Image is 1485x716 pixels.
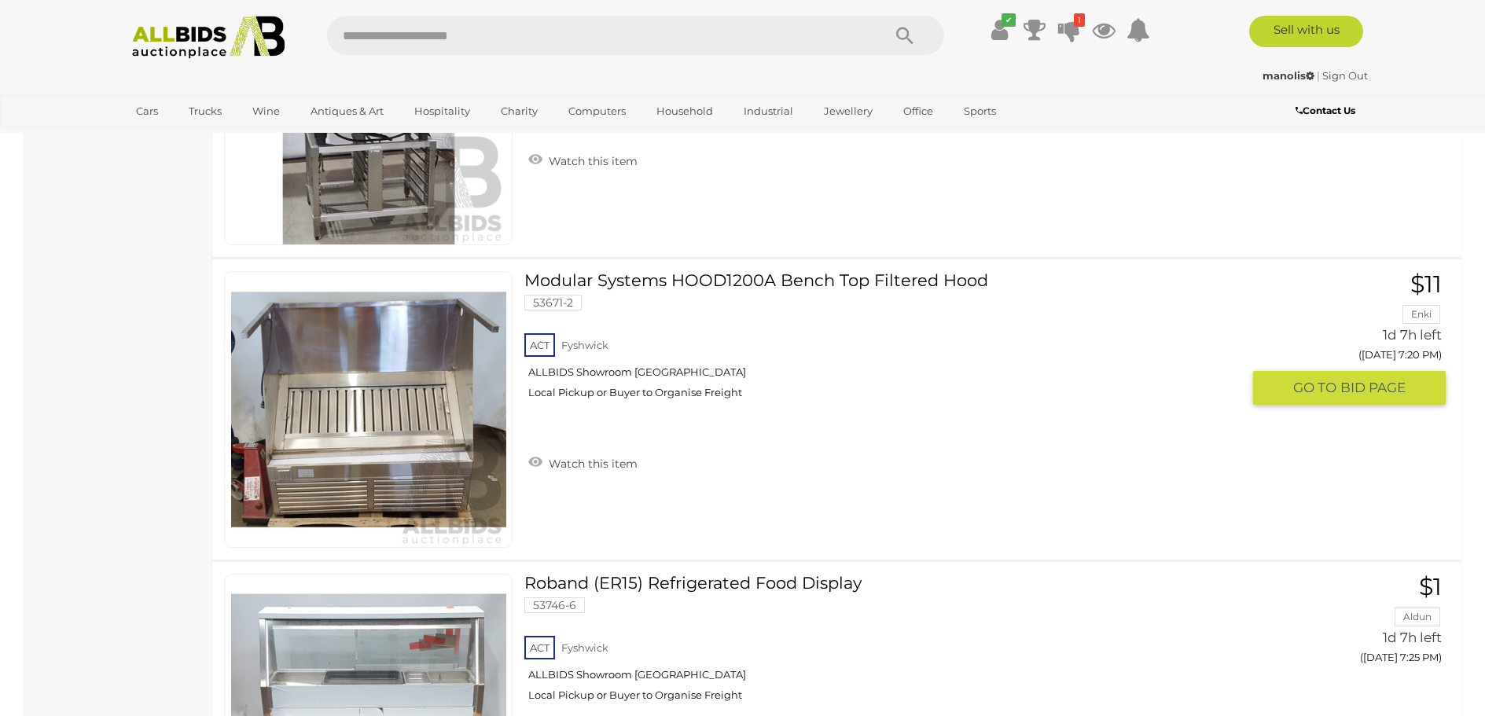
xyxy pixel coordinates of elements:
[300,98,394,124] a: Antiques & Art
[1296,105,1355,116] b: Contact Us
[1322,69,1368,82] a: Sign Out
[545,457,638,471] span: Watch this item
[646,98,723,124] a: Household
[524,450,641,474] a: Watch this item
[866,16,944,55] button: Search
[1263,69,1317,82] a: manolis
[1296,102,1359,119] a: Contact Us
[545,154,638,168] span: Watch this item
[178,98,232,124] a: Trucks
[536,574,1241,714] a: Roband (ER15) Refrigerated Food Display 53746-6 ACT Fyshwick ALLBIDS Showroom [GEOGRAPHIC_DATA] L...
[491,98,548,124] a: Charity
[1340,379,1406,397] span: BID PAGE
[893,98,943,124] a: Office
[1265,574,1446,672] a: $1 Aldun 1d 7h left ([DATE] 7:25 PM)
[1293,379,1340,397] span: GO TO
[954,98,1006,124] a: Sports
[126,98,168,124] a: Cars
[988,16,1012,44] a: ✔
[1249,16,1363,47] a: Sell with us
[1265,271,1446,406] a: $11 Enki 1d 7h left ([DATE] 7:20 PM) GO TOBID PAGE
[1002,13,1016,27] i: ✔
[558,98,636,124] a: Computers
[1074,13,1085,27] i: 1
[733,98,803,124] a: Industrial
[404,98,480,124] a: Hospitality
[1410,270,1442,299] span: $11
[242,98,290,124] a: Wine
[536,271,1241,411] a: Modular Systems HOOD1200A Bench Top Filtered Hood 53671-2 ACT Fyshwick ALLBIDS Showroom [GEOGRAPH...
[1317,69,1320,82] span: |
[1253,371,1446,405] button: GO TOBID PAGE
[1057,16,1081,44] a: 1
[126,124,258,150] a: [GEOGRAPHIC_DATA]
[123,16,294,59] img: Allbids.com.au
[1263,69,1314,82] strong: manolis
[1419,572,1442,601] span: $1
[814,98,883,124] a: Jewellery
[231,272,506,547] img: 53671-2a.jpg
[524,148,641,171] a: Watch this item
